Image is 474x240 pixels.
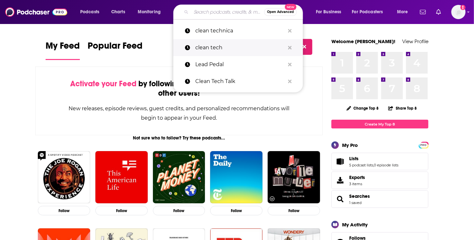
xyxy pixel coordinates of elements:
[88,40,143,60] a: Popular Feed
[38,206,90,215] button: Follow
[331,153,428,170] span: Lists
[334,195,347,204] a: Searches
[348,7,393,17] button: open menu
[388,102,417,114] button: Share Top 8
[264,8,297,16] button: Open AdvancedNew
[133,7,169,17] button: open menu
[349,200,361,205] a: 1 saved
[95,206,148,215] button: Follow
[268,206,320,215] button: Follow
[46,40,80,55] span: My Feed
[68,79,290,98] div: by following Podcasts, Creators, Lists, and other Users!
[349,193,370,199] a: Searches
[311,7,350,17] button: open menu
[268,151,320,204] img: My Favorite Murder with Karen Kilgariff and Georgia Hardstark
[5,6,67,18] img: Podchaser - Follow, Share and Rate Podcasts
[451,5,466,19] span: Logged in as roneledotsonRAD
[38,151,90,204] img: The Joe Rogan Experience
[285,4,296,10] span: New
[191,7,264,17] input: Search podcasts, credits, & more...
[349,174,365,180] span: Exports
[173,22,303,39] a: clean technica
[343,104,383,112] button: Change Top 8
[210,151,263,204] img: The Daily
[80,7,99,17] span: Podcasts
[460,5,466,10] svg: Add a profile image
[331,38,395,44] a: Welcome [PERSON_NAME]!
[349,163,373,167] a: 5 podcast lists
[111,7,125,17] span: Charts
[153,151,205,204] img: Planet Money
[342,142,358,148] div: My Pro
[334,176,347,185] span: Exports
[417,6,428,18] a: Show notifications dropdown
[397,7,408,17] span: More
[46,40,80,60] a: My Feed
[331,120,428,128] a: Create My Top 8
[374,163,398,167] a: 0 episode lists
[267,10,294,14] span: Open Advanced
[316,7,341,17] span: For Business
[393,7,416,17] button: open menu
[70,79,136,89] span: Activate your Feed
[331,172,428,189] a: Exports
[352,7,383,17] span: For Podcasters
[138,7,161,17] span: Monitoring
[173,39,303,56] a: clean tech
[334,157,347,166] a: Lists
[107,7,129,17] a: Charts
[68,104,290,123] div: New releases, episode reviews, guest credits, and personalized recommendations will begin to appe...
[210,206,263,215] button: Follow
[331,190,428,208] span: Searches
[342,222,368,228] div: My Activity
[153,206,205,215] button: Follow
[76,7,108,17] button: open menu
[420,142,427,147] a: PRO
[434,6,444,18] a: Show notifications dropdown
[173,56,303,73] a: Lead Pedal
[349,156,398,162] a: Lists
[349,156,359,162] span: Lists
[195,56,285,73] p: Lead Pedal
[35,135,323,141] div: Not sure who to follow? Try these podcasts...
[195,73,285,90] p: Clean Tech Talk
[179,5,309,19] div: Search podcasts, credits, & more...
[195,39,285,56] p: clean tech
[195,22,285,39] p: clean technica
[349,182,365,186] span: 3 items
[451,5,466,19] button: Show profile menu
[451,5,466,19] img: User Profile
[402,38,428,44] a: View Profile
[173,73,303,90] a: Clean Tech Talk
[95,151,148,204] img: This American Life
[88,40,143,55] span: Popular Feed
